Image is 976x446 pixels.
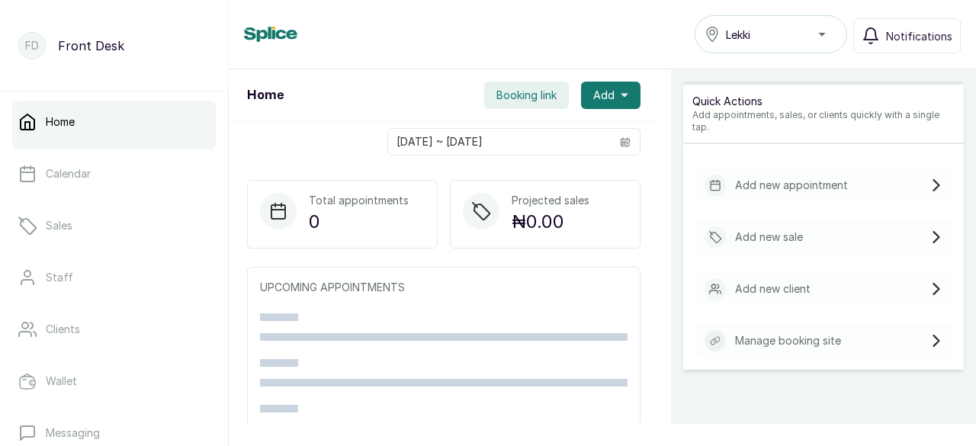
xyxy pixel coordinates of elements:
button: Notifications [853,18,961,53]
p: Add new client [735,281,811,297]
p: Sales [46,218,72,233]
button: Booking link [484,82,569,109]
span: Add [593,88,615,103]
p: Quick Actions [692,94,955,109]
a: Sales [12,204,216,247]
p: Add appointments, sales, or clients quickly with a single tap. [692,109,955,133]
p: Clients [46,322,80,337]
p: Add new sale [735,229,803,245]
p: Calendar [46,166,91,181]
p: Front Desk [58,37,124,55]
svg: calendar [620,136,631,147]
p: Add new appointment [735,178,848,193]
a: Clients [12,308,216,351]
span: Notifications [886,28,952,44]
p: Total appointments [309,193,409,208]
p: FD [25,38,39,53]
button: Lekki [695,15,847,53]
a: Home [12,101,216,143]
input: Select date [388,129,611,155]
p: 0 [309,208,409,236]
span: Lekki [726,27,750,43]
p: Messaging [46,425,100,441]
p: Staff [46,270,73,285]
p: Manage booking site [735,333,841,348]
p: UPCOMING APPOINTMENTS [260,280,628,295]
a: Calendar [12,152,216,195]
a: Wallet [12,360,216,403]
p: Wallet [46,374,77,389]
a: Staff [12,256,216,299]
span: Booking link [496,88,557,103]
p: Projected sales [512,193,589,208]
p: Home [46,114,75,130]
p: ₦0.00 [512,208,589,236]
h1: Home [247,86,284,104]
button: Add [581,82,640,109]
